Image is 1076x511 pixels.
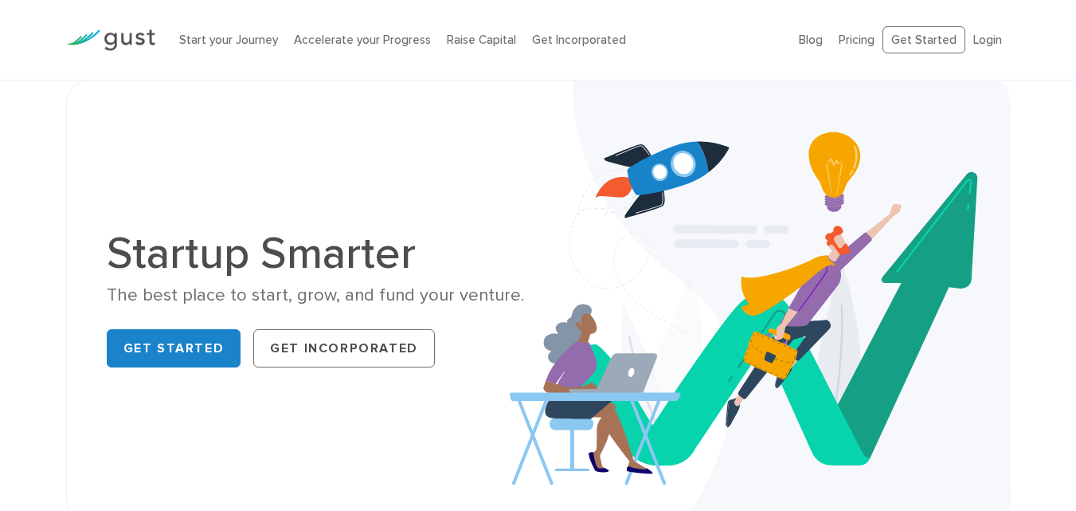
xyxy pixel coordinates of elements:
a: Get Started [882,26,965,54]
a: Blog [799,33,823,47]
a: Raise Capital [447,33,516,47]
img: Gust Logo [66,29,155,51]
a: Start your Journey [179,33,278,47]
div: The best place to start, grow, and fund your venture. [107,284,526,307]
h1: Startup Smarter [107,231,526,276]
a: Get Started [107,329,241,368]
a: Accelerate your Progress [294,33,431,47]
a: Get Incorporated [532,33,626,47]
a: Login [973,33,1002,47]
a: Get Incorporated [253,329,435,368]
a: Pricing [839,33,874,47]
